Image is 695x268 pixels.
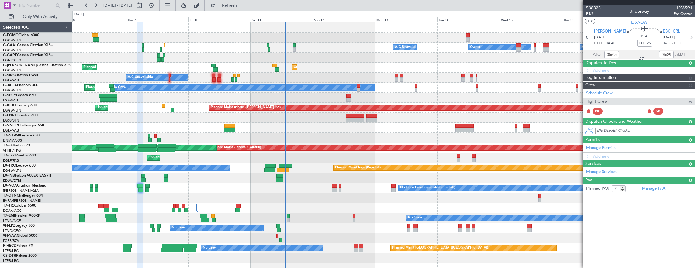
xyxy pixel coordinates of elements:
[3,164,16,167] span: LX-TRO
[3,228,21,233] a: LFMD/CEQ
[3,188,39,193] a: [PERSON_NAME]/QSA
[3,249,19,253] a: LFPB/LBG
[663,40,673,46] span: 06:25
[294,63,394,72] div: Unplanned Maint [GEOGRAPHIC_DATA] ([GEOGRAPHIC_DATA])
[19,1,54,10] input: Trip Number
[16,15,64,19] span: Only With Activity
[3,108,21,113] a: EGGW/LTN
[3,94,36,97] a: G-SPCYLegacy 650
[395,43,420,52] div: A/C Unavailable
[172,223,186,232] div: No Crew
[3,124,44,127] a: G-VNORChallenger 650
[3,88,21,93] a: EGGW/LTN
[3,239,19,243] a: FCBB/BZV
[103,3,132,8] span: [DATE] - [DATE]
[3,174,51,177] a: LX-INBFalcon 900EX EASy II
[3,33,39,37] a: G-FOMOGlobal 6000
[3,218,21,223] a: LFMN/NCE
[3,138,22,143] a: DNMM/LOS
[3,144,30,147] a: T7-FFIFalcon 7X
[3,124,18,127] span: G-VNOR
[375,17,437,22] div: Mon 13
[64,17,126,22] div: Wed 8
[3,128,19,133] a: EGLF/FAB
[663,34,675,40] span: [DATE]
[594,40,604,46] span: ETOT
[594,29,626,35] span: [PERSON_NAME]
[606,40,615,46] span: 04:40
[674,5,692,11] span: LXA59J
[3,134,20,137] span: T7-N1960
[586,5,601,11] span: 538323
[86,83,182,92] div: Planned Maint [GEOGRAPHIC_DATA] ([GEOGRAPHIC_DATA])
[128,73,153,82] div: A/C Unavailable
[3,234,17,238] span: 9H-YAA
[3,84,17,87] span: G-JAGA
[335,163,381,172] div: Planned Maint Riga (Riga Intl)
[3,184,47,187] a: LX-AOACitation Mustang
[3,43,53,47] a: G-GAALCessna Citation XLS+
[3,234,37,238] a: 9H-YAAGlobal 5000
[594,34,607,40] span: [DATE]
[3,48,21,53] a: EGGW/LTN
[3,118,19,123] a: EGSS/STN
[3,198,41,203] a: EVRA/[PERSON_NAME]
[126,17,188,22] div: Thu 9
[313,17,375,22] div: Sun 12
[3,168,21,173] a: EGGW/LTN
[148,153,248,162] div: Unplanned Maint [GEOGRAPHIC_DATA] ([GEOGRAPHIC_DATA])
[3,178,21,183] a: EDLW/DTM
[203,243,217,253] div: No Crew
[3,64,71,67] a: G-[PERSON_NAME]Cessna Citation XLS
[674,11,692,16] span: Pos Charter
[3,84,38,87] a: G-JAGAPhenom 300
[188,17,251,22] div: Fri 10
[408,213,422,222] div: No Crew
[3,244,33,248] a: F-HECDFalcon 7X
[3,148,21,153] a: VHHH/HKG
[84,63,179,72] div: Planned Maint [GEOGRAPHIC_DATA] ([GEOGRAPHIC_DATA])
[7,12,66,22] button: Only With Activity
[3,64,37,67] span: G-[PERSON_NAME]
[217,3,242,8] span: Refresh
[400,183,455,192] div: No Crew Hamburg (Fuhlsbuttel Intl)
[3,214,40,218] a: T7-EMIHawker 900XP
[3,254,37,258] a: CS-DTRFalcon 2000
[437,17,500,22] div: Tue 14
[3,74,38,77] a: G-SIRSCitation Excel
[3,224,35,228] a: 9H-LPZLegacy 500
[3,208,22,213] a: DGAA/ACC
[663,29,680,35] span: EBCI CRL
[3,154,36,157] a: T7-LZZIPraetor 600
[112,83,126,92] div: No Crew
[3,164,36,167] a: LX-TROLegacy 650
[586,11,601,16] span: P1/3
[3,184,17,187] span: LX-AOA
[3,104,37,107] a: G-KGKGLegacy 600
[3,144,14,147] span: T7-FFI
[631,19,647,26] span: LX-AOA
[3,194,43,198] a: T7-DYNChallenger 604
[582,43,607,52] div: A/C Unavailable
[3,94,16,97] span: G-SPCY
[629,8,649,15] div: Underway
[3,194,17,198] span: T7-DYN
[211,143,261,152] div: Planned Maint Geneva (Cointrin)
[208,1,244,10] button: Refresh
[3,224,15,228] span: 9H-LPZ
[3,214,15,218] span: T7-EMI
[500,17,562,22] div: Wed 15
[3,58,21,63] a: EGNR/CEG
[3,114,38,117] a: G-ENRGPraetor 600
[675,52,685,58] span: ALDT
[3,68,21,73] a: EGGW/LTN
[3,114,17,117] span: G-ENRG
[674,40,684,46] span: ELDT
[3,154,16,157] span: T7-LZZI
[3,104,17,107] span: G-KGKG
[3,53,17,57] span: G-GARE
[3,204,36,208] a: T7-TRXGlobal 6500
[251,17,313,22] div: Sat 11
[3,174,15,177] span: LX-INB
[3,134,40,137] a: T7-N1960Legacy 650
